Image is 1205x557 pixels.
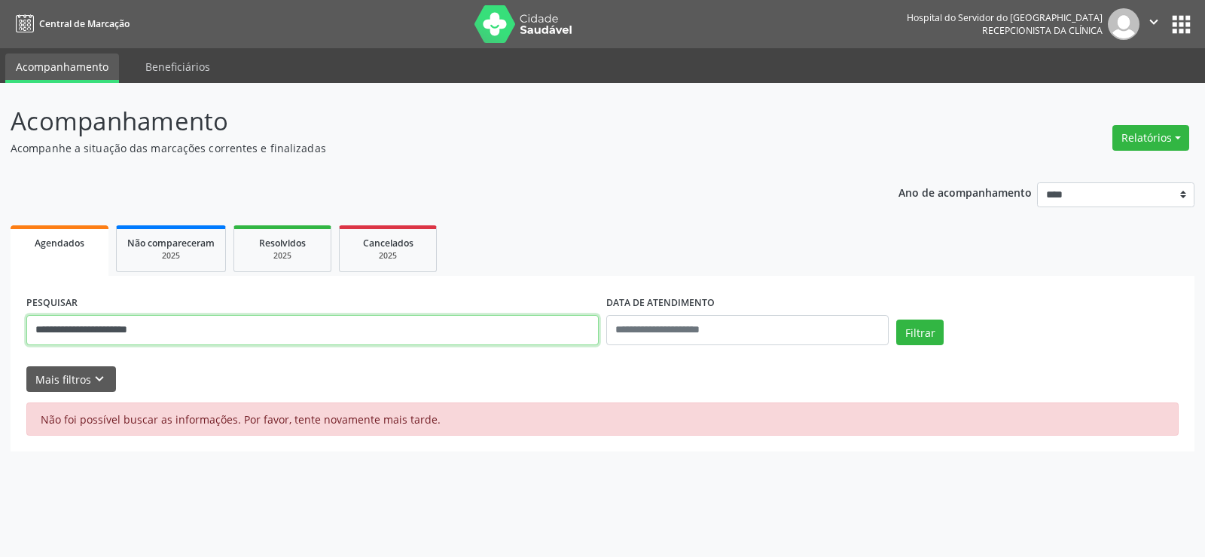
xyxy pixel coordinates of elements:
[1112,125,1189,151] button: Relatórios
[363,237,413,249] span: Cancelados
[245,250,320,262] div: 2025
[11,103,839,140] p: Acompanhamento
[907,11,1103,24] div: Hospital do Servidor do [GEOGRAPHIC_DATA]
[896,320,944,345] button: Filtrar
[35,237,84,249] span: Agendados
[259,237,306,249] span: Resolvidos
[39,17,130,30] span: Central de Marcação
[91,371,108,387] i: keyboard_arrow_down
[26,402,1179,436] div: Não foi possível buscar as informações. Por favor, tente novamente mais tarde.
[1108,8,1139,40] img: img
[26,366,116,393] button: Mais filtroskeyboard_arrow_down
[26,292,78,315] label: PESQUISAR
[982,24,1103,37] span: Recepcionista da clínica
[11,140,839,156] p: Acompanhe a situação das marcações correntes e finalizadas
[1168,11,1194,38] button: apps
[135,54,221,80] a: Beneficiários
[1139,8,1168,40] button: 
[1146,14,1162,30] i: 
[127,237,215,249] span: Não compareceram
[350,250,426,262] div: 2025
[127,250,215,262] div: 2025
[5,54,119,83] a: Acompanhamento
[606,292,715,315] label: DATA DE ATENDIMENTO
[11,11,130,36] a: Central de Marcação
[898,182,1032,201] p: Ano de acompanhamento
